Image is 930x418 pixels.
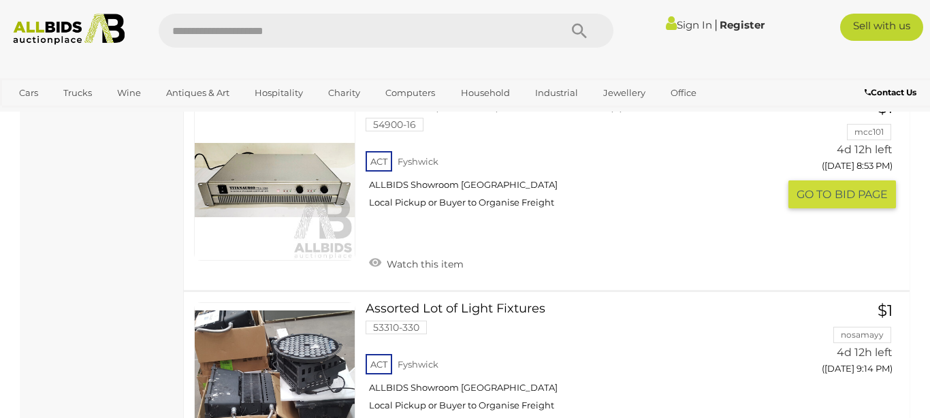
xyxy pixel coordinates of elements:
a: Hospitality [246,82,312,104]
span: BID PAGE [835,187,888,202]
span: $1 [878,301,893,320]
a: $1 nosamayy 4d 12h left ([DATE] 9:14 PM) [799,302,896,382]
img: Allbids.com.au [7,14,131,45]
a: Sell with us [840,14,923,41]
a: Sign In [666,18,712,31]
a: Computers [376,82,444,104]
a: $1 mcc101 4d 12h left ([DATE] 8:53 PM) GO TOBID PAGE [799,99,896,210]
span: Watch this item [383,258,464,270]
a: Register [720,18,765,31]
a: Watch this item [366,253,467,273]
span: GO TO [797,187,835,202]
a: Trucks [54,82,101,104]
a: Titanaudio (TDJ-1000) Stereo Power Ampplifier 54900-16 ACT Fyshwick ALLBIDS Showroom [GEOGRAPHIC_... [376,99,779,219]
b: Contact Us [865,87,916,97]
a: Contact Us [865,85,920,100]
a: Charity [319,82,369,104]
a: [GEOGRAPHIC_DATA] [63,104,178,127]
a: Household [452,82,519,104]
span: | [714,17,718,32]
a: Cars [10,82,47,104]
a: Wine [108,82,150,104]
a: Sports [10,104,56,127]
a: Industrial [526,82,587,104]
button: GO TOBID PAGE [788,180,896,208]
a: Jewellery [594,82,654,104]
a: Office [662,82,705,104]
a: Antiques & Art [157,82,238,104]
button: Search [545,14,613,48]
